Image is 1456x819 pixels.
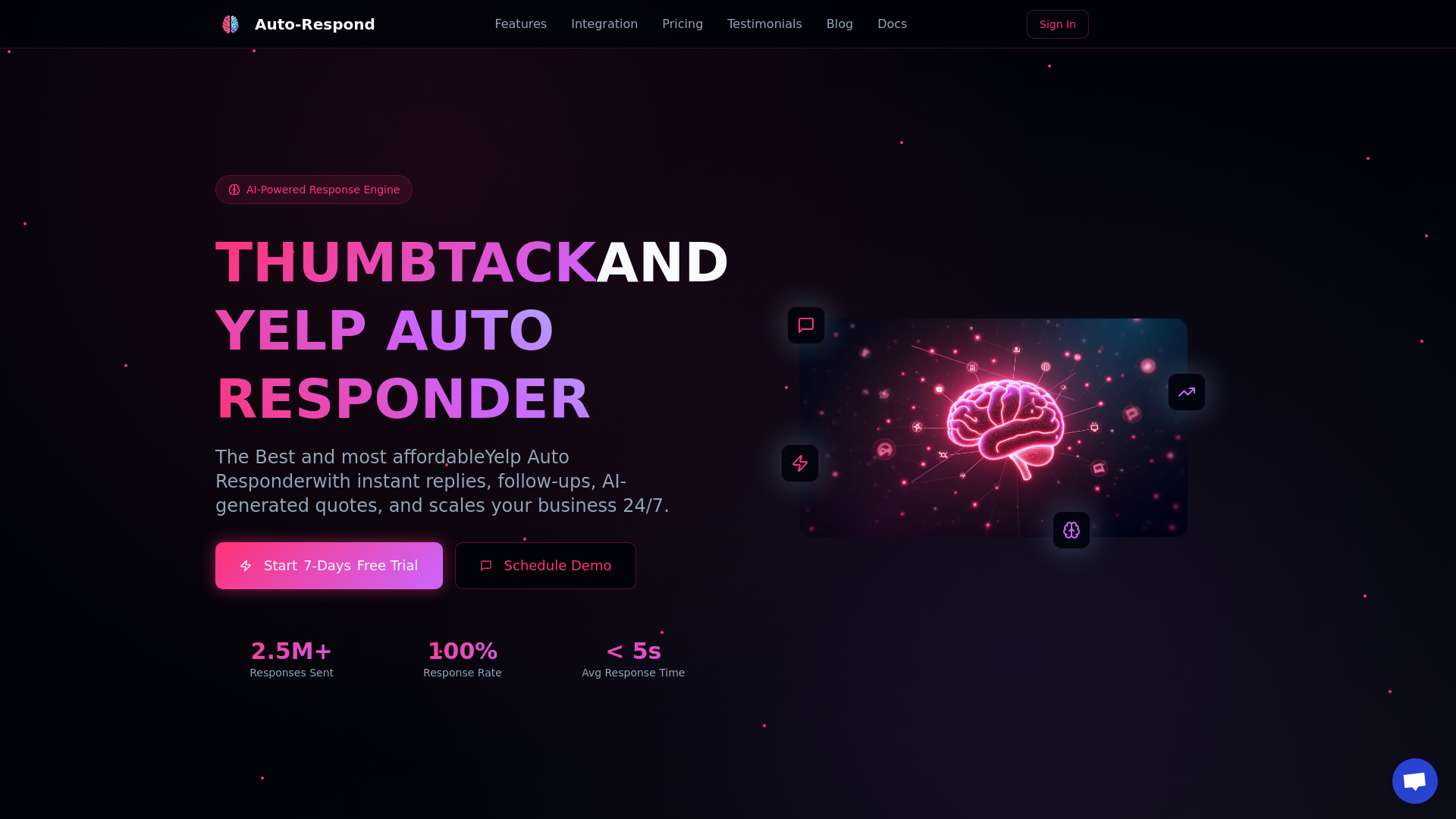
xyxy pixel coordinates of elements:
a: Sign In [1027,10,1089,39]
button: Schedule Demo [455,542,637,589]
a: Pricing [662,15,703,33]
a: Start7-DaysFree Trial [215,542,443,589]
a: Features [494,15,547,33]
a: Testimonials [727,15,802,33]
div: Response Rate [386,665,538,680]
h1: YELP AUTO RESPONDER [215,297,710,433]
img: Auto-Respond Logo [221,15,240,33]
img: AI Neural Network Brain [799,318,1188,537]
iframe: Sign in with Google Button [1094,8,1248,42]
div: Auto-Respond [255,14,375,35]
div: Avg Response Time [557,665,710,680]
div: Open chat [1392,758,1438,804]
div: Responses Sent [215,665,368,680]
span: AND [596,231,730,294]
span: 7-Days [303,555,351,576]
a: Integration [571,15,638,33]
span: AI-Powered Response Engine [246,182,400,197]
a: Blog [827,15,853,33]
p: The Best and most affordable with instant replies, follow-ups, AI-generated quotes, and scales yo... [215,445,710,518]
span: Yelp Auto Responder [215,447,570,492]
div: 2.5M+ [215,638,368,665]
div: < 5s [557,638,710,665]
div: 100% [386,638,538,665]
a: Docs [877,15,907,33]
a: Auto-Respond LogoAuto-Respond [215,9,375,39]
span: THUMBTACK [215,231,596,294]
